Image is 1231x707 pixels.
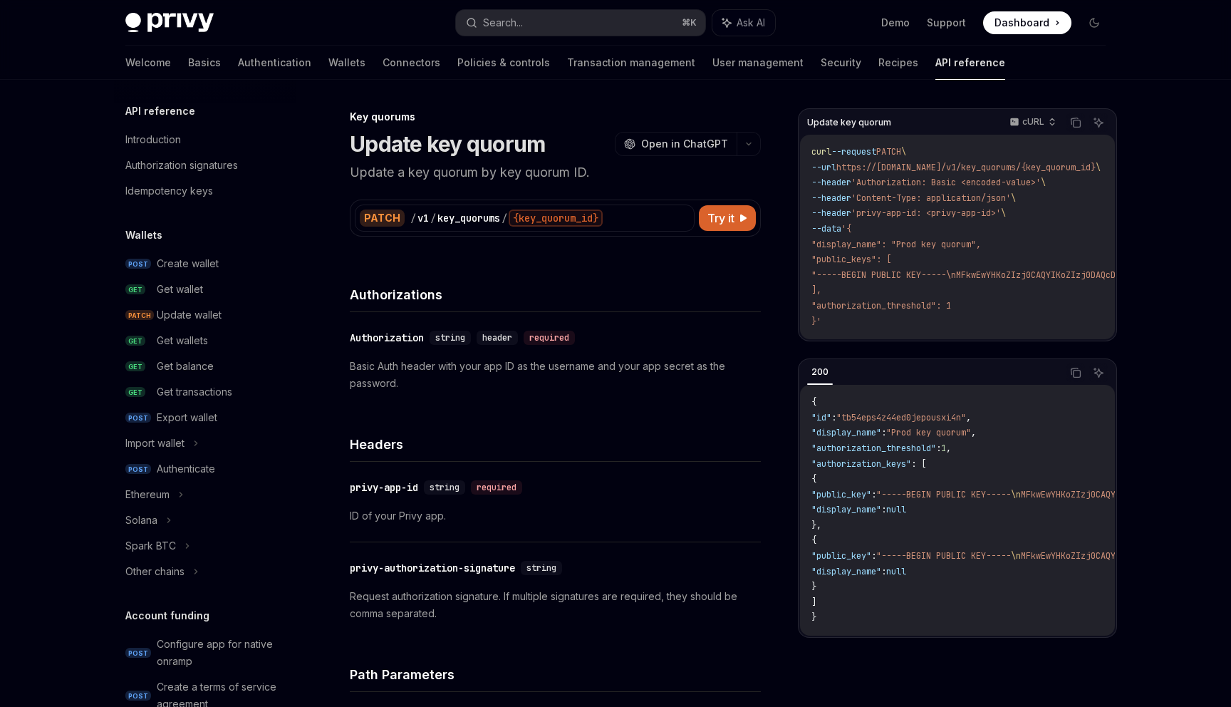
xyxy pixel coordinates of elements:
span: 'Content-Type: application/json' [851,192,1011,204]
a: POSTExport wallet [114,405,296,430]
span: "display_name" [811,427,881,438]
div: required [524,331,575,345]
div: required [471,480,522,495]
div: Key quorums [350,110,761,124]
button: cURL [1002,110,1062,135]
button: Open in ChatGPT [615,132,737,156]
a: Idempotency keys [114,178,296,204]
span: ] [811,597,816,608]
a: Connectors [383,46,440,80]
a: Support [927,16,966,30]
span: POST [125,691,151,701]
div: {key_quorum_id} [509,210,603,227]
span: { [811,396,816,408]
span: ⌘ K [682,17,697,29]
p: Request authorization signature. If multiple signatures are required, they should be comma separa... [350,588,761,622]
span: Ask AI [737,16,765,30]
div: Authorization [350,331,424,345]
span: null [886,566,906,577]
div: Get transactions [157,383,232,401]
span: ], [811,284,821,296]
a: POSTConfigure app for native onramp [114,631,296,674]
div: / [410,211,416,225]
a: Demo [881,16,910,30]
span: \n [1011,489,1021,500]
p: cURL [1022,116,1044,128]
span: : [ [911,458,926,470]
img: dark logo [125,13,214,33]
a: GETGet balance [114,353,296,379]
span: \ [1096,162,1101,173]
span: , [946,443,951,454]
span: curl [811,146,831,158]
span: { [811,535,816,546]
button: Search...⌘K [456,10,705,36]
div: privy-authorization-signature [350,561,515,575]
span: }, [811,520,821,531]
h1: Update key quorum [350,131,545,157]
h4: Path Parameters [350,665,761,684]
div: Authorization signatures [125,157,238,174]
span: Update key quorum [807,117,891,128]
span: "display_name" [811,566,881,577]
span: : [871,489,876,500]
a: GETGet wallets [114,328,296,353]
div: Idempotency keys [125,182,213,200]
h5: Wallets [125,227,162,244]
div: Introduction [125,131,181,148]
div: key_quorums [437,211,500,225]
p: Basic Auth header with your app ID as the username and your app secret as the password. [350,358,761,392]
span: , [966,412,971,423]
div: Authenticate [157,460,215,478]
span: GET [125,336,145,346]
h4: Headers [350,435,761,454]
div: Solana [125,512,157,529]
div: Get wallets [157,332,208,349]
span: } [811,611,816,623]
span: \n [1011,550,1021,562]
span: "-----BEGIN PUBLIC KEY----- [876,489,1011,500]
a: Authentication [238,46,311,80]
a: Authorization signatures [114,153,296,178]
span: GET [125,361,145,372]
div: Other chains [125,563,185,580]
p: ID of your Privy app. [350,507,761,525]
span: \ [1041,177,1046,188]
a: Wallets [328,46,365,80]
span: --request [831,146,876,158]
a: POSTAuthenticate [114,456,296,482]
span: "display_name": "Prod key quorum", [811,239,981,250]
div: Create wallet [157,255,219,272]
span: "Prod key quorum" [886,427,971,438]
span: "id" [811,412,831,423]
span: --header [811,177,851,188]
span: \ [1011,192,1016,204]
span: '{ [841,223,851,234]
a: GETGet transactions [114,379,296,405]
span: https://[DOMAIN_NAME]/v1/key_quorums/{key_quorum_id} [836,162,1096,173]
div: PATCH [360,210,405,227]
span: \ [1001,207,1006,219]
a: Welcome [125,46,171,80]
span: Try it [707,210,734,227]
a: Policies & controls [457,46,550,80]
span: : [881,566,886,577]
span: 'privy-app-id: <privy-app-id>' [851,207,1001,219]
span: GET [125,387,145,398]
span: "public_keys": [ [811,254,891,265]
div: Ethereum [125,486,170,503]
span: header [482,332,512,344]
div: Configure app for native onramp [157,636,288,670]
span: "public_key" [811,489,871,500]
span: PATCH [125,310,154,321]
div: Get wallet [157,281,203,298]
span: "display_name" [811,504,881,515]
button: Copy the contents from the code block [1066,363,1085,382]
h4: Authorizations [350,285,761,304]
span: : [881,427,886,438]
a: User management [712,46,804,80]
span: Dashboard [994,16,1049,30]
span: "-----BEGIN PUBLIC KEY----- [876,550,1011,562]
span: --data [811,223,841,234]
div: Import wallet [125,435,185,452]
